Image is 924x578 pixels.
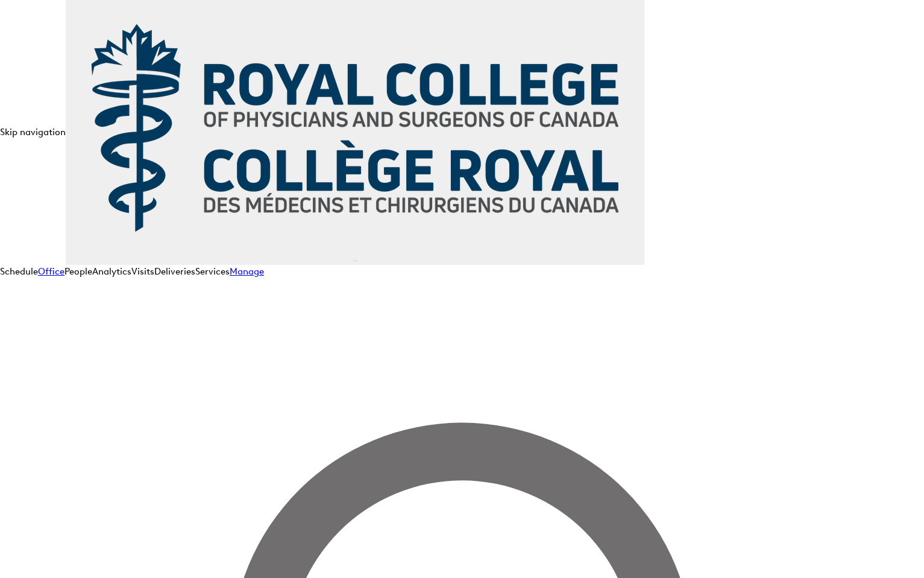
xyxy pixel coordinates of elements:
a: People [64,266,92,277]
a: Manage [230,266,264,277]
a: Analytics [92,266,131,277]
a: Visits [131,266,154,277]
a: Deliveries [154,266,195,277]
a: Services [195,266,230,277]
a: Office [38,266,64,277]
